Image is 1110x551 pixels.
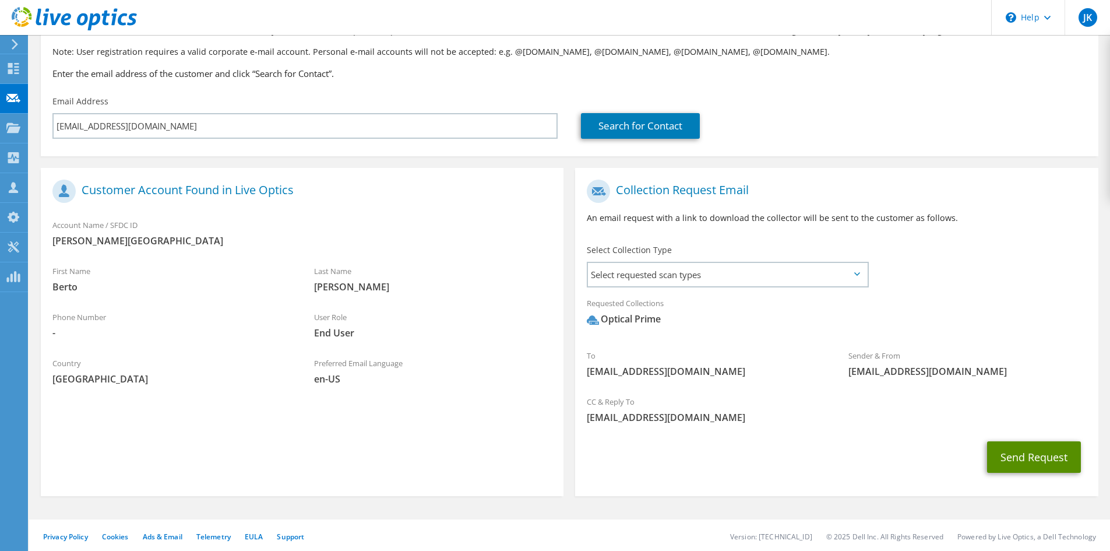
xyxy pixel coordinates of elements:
div: Country [41,351,302,391]
li: © 2025 Dell Inc. All Rights Reserved [826,532,943,542]
span: Berto [52,280,291,293]
li: Powered by Live Optics, a Dell Technology [957,532,1096,542]
span: [EMAIL_ADDRESS][DOMAIN_NAME] [587,365,825,378]
a: Privacy Policy [43,532,88,542]
div: Preferred Email Language [302,351,564,391]
span: End User [314,327,552,339]
span: en-US [314,373,552,385]
div: Optical Prime [587,313,661,326]
a: Support [277,532,304,542]
label: Email Address [52,96,108,107]
div: Account Name / SFDC ID [41,213,563,253]
div: Requested Collections [575,291,1098,338]
h1: Collection Request Email [587,180,1080,203]
label: Select Collection Type [587,244,672,256]
p: Note: User registration requires a valid corporate e-mail account. Personal e-mail accounts will ... [52,45,1087,58]
div: User Role [302,305,564,345]
h3: Enter the email address of the customer and click “Search for Contact”. [52,67,1087,80]
a: EULA [245,532,263,542]
span: JK [1079,8,1097,27]
span: [EMAIL_ADDRESS][DOMAIN_NAME] [587,411,1086,424]
span: [PERSON_NAME] [314,280,552,293]
span: [GEOGRAPHIC_DATA] [52,373,291,385]
svg: \n [1006,12,1016,23]
div: Sender & From [837,343,1098,384]
div: First Name [41,259,302,299]
a: Ads & Email [143,532,182,542]
div: Last Name [302,259,564,299]
h1: Customer Account Found in Live Optics [52,180,546,203]
a: Search for Contact [581,113,700,139]
li: Version: [TECHNICAL_ID] [730,532,812,542]
div: CC & Reply To [575,389,1098,430]
span: Select requested scan types [588,263,867,286]
button: Send Request [987,441,1081,473]
a: Telemetry [196,532,231,542]
p: An email request with a link to download the collector will be sent to the customer as follows. [587,212,1086,224]
span: [PERSON_NAME][GEOGRAPHIC_DATA] [52,234,552,247]
span: [EMAIL_ADDRESS][DOMAIN_NAME] [848,365,1087,378]
div: Phone Number [41,305,302,345]
span: - [52,327,291,339]
div: To [575,343,837,384]
a: Cookies [102,532,129,542]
